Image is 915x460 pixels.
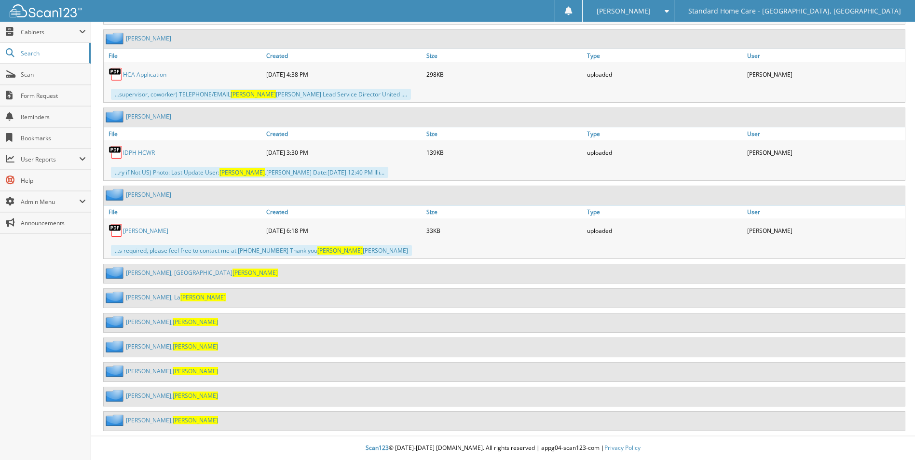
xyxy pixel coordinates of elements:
a: Type [585,205,745,218]
div: uploaded [585,143,745,162]
img: scan123-logo-white.svg [10,4,82,17]
a: Created [264,205,424,218]
span: [PERSON_NAME] [219,168,265,176]
a: Created [264,49,424,62]
img: folder2.png [106,32,126,44]
span: [PERSON_NAME] [180,293,226,301]
span: [PERSON_NAME] [173,392,218,400]
img: folder2.png [106,267,126,279]
span: Search [21,49,84,57]
a: User [745,49,905,62]
a: Created [264,127,424,140]
div: [PERSON_NAME] [745,221,905,240]
a: [PERSON_NAME] [126,190,171,199]
a: Type [585,127,745,140]
img: folder2.png [106,110,126,122]
img: folder2.png [106,340,126,352]
a: Privacy Policy [604,444,641,452]
span: Scan123 [366,444,389,452]
span: Reminders [21,113,86,121]
div: © [DATE]-[DATE] [DOMAIN_NAME]. All rights reserved | appg04-scan123-com | [91,436,915,460]
img: PDF.png [109,145,123,160]
img: folder2.png [106,291,126,303]
a: File [104,205,264,218]
img: folder2.png [106,189,126,201]
iframe: Chat Widget [867,414,915,460]
div: [DATE] 6:18 PM [264,221,424,240]
div: [PERSON_NAME] [745,143,905,162]
a: [PERSON_NAME] [126,34,171,42]
span: [PERSON_NAME] [173,367,218,375]
img: PDF.png [109,67,123,81]
div: uploaded [585,65,745,84]
span: [PERSON_NAME] [317,246,363,255]
div: [DATE] 4:38 PM [264,65,424,84]
a: [PERSON_NAME] [123,227,168,235]
span: [PERSON_NAME] [173,342,218,351]
span: [PERSON_NAME] [231,90,276,98]
div: 139KB [424,143,584,162]
div: ...supervisor, coworker) TELEPHONE/EMAIL [PERSON_NAME] Lead Service Director United .... [111,89,411,100]
a: IDPH HCWR [123,149,155,157]
div: ...ry if Not US) Photo: Last Update User: .[PERSON_NAME] Date:[DATE] 12:40 PM Illi... [111,167,388,178]
img: PDF.png [109,223,123,238]
a: [PERSON_NAME],[PERSON_NAME] [126,416,218,424]
a: Size [424,205,584,218]
a: [PERSON_NAME],[PERSON_NAME] [126,367,218,375]
span: Cabinets [21,28,79,36]
div: [PERSON_NAME] [745,65,905,84]
span: [PERSON_NAME] [173,416,218,424]
a: Size [424,49,584,62]
span: Admin Menu [21,198,79,206]
a: Size [424,127,584,140]
span: [PERSON_NAME] [173,318,218,326]
a: User [745,127,905,140]
span: User Reports [21,155,79,163]
span: [PERSON_NAME] [597,8,651,14]
div: 33KB [424,221,584,240]
span: Form Request [21,92,86,100]
span: Help [21,176,86,185]
span: Standard Home Care - [GEOGRAPHIC_DATA], [GEOGRAPHIC_DATA] [688,8,901,14]
a: [PERSON_NAME],[PERSON_NAME] [126,342,218,351]
div: [DATE] 3:30 PM [264,143,424,162]
span: Bookmarks [21,134,86,142]
a: Type [585,49,745,62]
a: [PERSON_NAME],[PERSON_NAME] [126,392,218,400]
a: [PERSON_NAME],[PERSON_NAME] [126,318,218,326]
span: Announcements [21,219,86,227]
a: User [745,205,905,218]
img: folder2.png [106,414,126,426]
a: [PERSON_NAME], [GEOGRAPHIC_DATA][PERSON_NAME] [126,269,278,277]
img: folder2.png [106,390,126,402]
a: File [104,127,264,140]
div: 298KB [424,65,584,84]
a: [PERSON_NAME] [126,112,171,121]
div: ...s required, please feel free to contact me at [PHONE_NUMBER] Thank you [PERSON_NAME] [111,245,412,256]
span: Scan [21,70,86,79]
img: folder2.png [106,365,126,377]
a: [PERSON_NAME], La[PERSON_NAME] [126,293,226,301]
img: folder2.png [106,316,126,328]
a: HCA Application [123,70,166,79]
a: File [104,49,264,62]
span: [PERSON_NAME] [232,269,278,277]
div: uploaded [585,221,745,240]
